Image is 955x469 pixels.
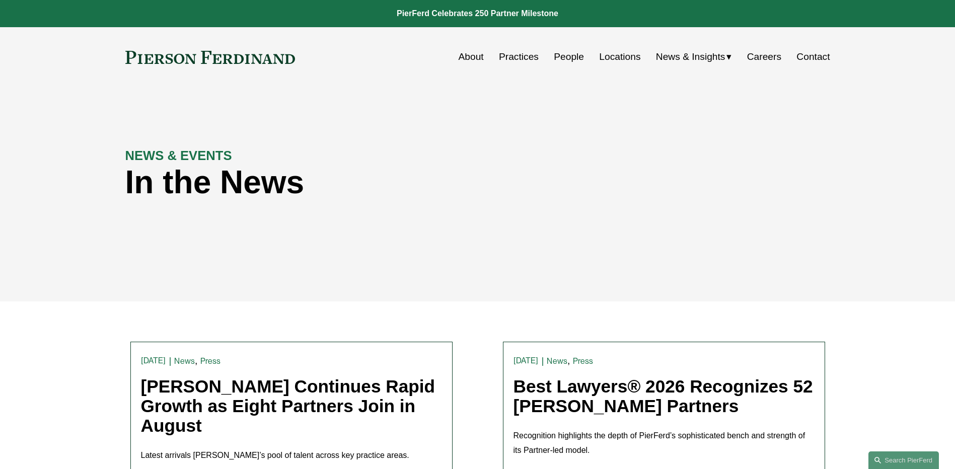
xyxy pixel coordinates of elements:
[125,164,654,201] h1: In the News
[656,47,732,66] a: folder dropdown
[499,47,539,66] a: Practices
[554,47,584,66] a: People
[513,429,815,458] p: Recognition highlights the depth of PierFerd’s sophisticated bench and strength of its Partner-le...
[573,356,594,366] a: Press
[141,357,166,365] time: [DATE]
[174,356,195,366] a: News
[599,47,640,66] a: Locations
[513,376,813,416] a: Best Lawyers® 2026 Recognizes 52 [PERSON_NAME] Partners
[141,376,435,435] a: [PERSON_NAME] Continues Rapid Growth as Eight Partners Join in August
[125,148,232,163] strong: NEWS & EVENTS
[141,448,442,463] p: Latest arrivals [PERSON_NAME]’s pool of talent across key practice areas.
[547,356,567,366] a: News
[195,355,197,366] span: ,
[868,451,939,469] a: Search this site
[567,355,570,366] span: ,
[796,47,830,66] a: Contact
[656,48,725,66] span: News & Insights
[459,47,484,66] a: About
[747,47,781,66] a: Careers
[200,356,221,366] a: Press
[513,357,539,365] time: [DATE]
